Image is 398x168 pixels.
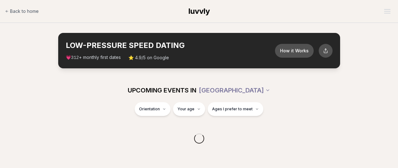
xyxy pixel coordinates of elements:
[71,55,79,60] span: 312
[173,102,205,116] button: Your age
[177,107,194,112] span: Your age
[128,86,196,95] span: UPCOMING EVENTS IN
[188,6,210,16] a: luvvly
[139,107,160,112] span: Orientation
[199,83,270,97] button: [GEOGRAPHIC_DATA]
[135,102,171,116] button: Orientation
[382,7,393,16] button: Open menu
[66,54,121,61] span: 💗 + monthly first dates
[188,7,210,16] span: luvvly
[212,107,253,112] span: Ages I prefer to meet
[5,5,39,18] a: Back to home
[66,40,275,50] h2: LOW-PRESSURE SPEED DATING
[10,8,39,14] span: Back to home
[208,102,263,116] button: Ages I prefer to meet
[275,44,314,58] button: How it Works
[128,55,169,61] span: ⭐ 4.9/5 on Google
